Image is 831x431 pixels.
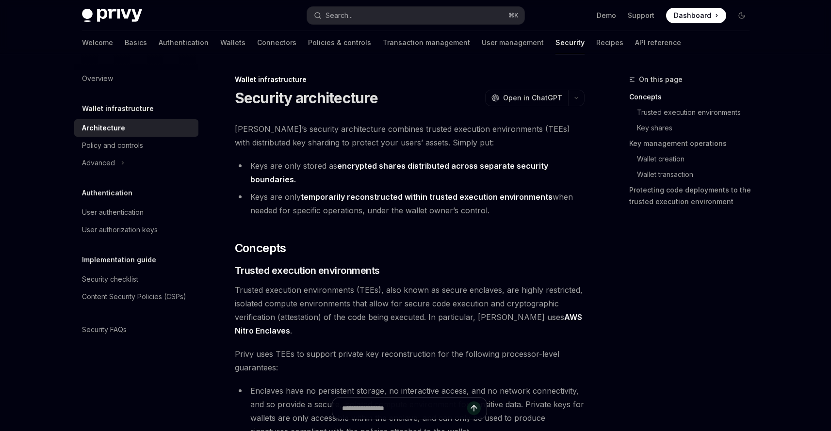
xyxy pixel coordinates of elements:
a: Protecting code deployments to the trusted execution environment [629,182,757,209]
a: Connectors [257,31,296,54]
strong: temporarily reconstructed within trusted execution environments [301,192,553,202]
span: Open in ChatGPT [503,93,562,103]
a: Wallet creation [637,151,757,167]
span: Trusted execution environments [235,264,380,277]
h5: Implementation guide [82,254,156,266]
a: Recipes [596,31,623,54]
a: Trusted execution environments [637,105,757,120]
a: Welcome [82,31,113,54]
div: User authentication [82,207,144,218]
a: Security [555,31,585,54]
a: Authentication [159,31,209,54]
span: [PERSON_NAME]’s security architecture combines trusted execution environments (TEEs) with distrib... [235,122,585,149]
span: On this page [639,74,683,85]
button: Toggle dark mode [734,8,750,23]
a: Basics [125,31,147,54]
a: Wallets [220,31,245,54]
li: Keys are only stored as [235,159,585,186]
a: Concepts [629,89,757,105]
div: Search... [326,10,353,21]
span: Privy uses TEEs to support private key reconstruction for the following processor-level guarantees: [235,347,585,374]
div: Wallet infrastructure [235,75,585,84]
a: Security FAQs [74,321,198,338]
div: Policy and controls [82,140,143,151]
h5: Wallet infrastructure [82,103,154,114]
button: Search...⌘K [307,7,524,24]
a: Policy and controls [74,137,198,154]
a: Key management operations [629,136,757,151]
a: Support [628,11,654,20]
a: User management [482,31,544,54]
span: Trusted execution environments (TEEs), also known as secure enclaves, are highly restricted, isol... [235,283,585,337]
div: Content Security Policies (CSPs) [82,291,186,303]
a: Transaction management [383,31,470,54]
a: Wallet transaction [637,167,757,182]
a: User authentication [74,204,198,221]
div: Advanced [82,157,115,169]
a: Overview [74,70,198,87]
a: Demo [597,11,616,20]
button: Send message [467,401,481,415]
a: Policies & controls [308,31,371,54]
div: Architecture [82,122,125,134]
strong: encrypted shares distributed across separate security boundaries. [250,161,548,184]
span: ⌘ K [508,12,519,19]
a: User authorization keys [74,221,198,239]
div: Overview [82,73,113,84]
div: User authorization keys [82,224,158,236]
a: Content Security Policies (CSPs) [74,288,198,305]
li: Keys are only when needed for specific operations, under the wallet owner’s control. [235,190,585,217]
a: Key shares [637,120,757,136]
div: Security checklist [82,273,138,285]
span: Dashboard [674,11,711,20]
h5: Authentication [82,187,132,199]
h1: Security architecture [235,89,378,107]
a: Dashboard [666,8,726,23]
a: API reference [635,31,681,54]
div: Security FAQs [82,324,127,335]
button: Open in ChatGPT [485,90,568,106]
img: dark logo [82,9,142,22]
span: Concepts [235,240,286,256]
a: Security checklist [74,271,198,288]
a: Architecture [74,119,198,137]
